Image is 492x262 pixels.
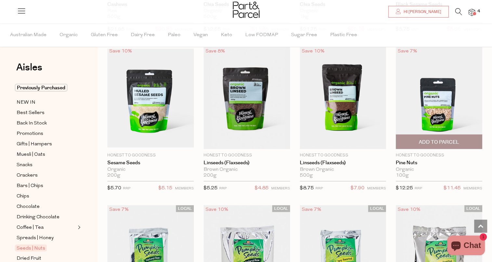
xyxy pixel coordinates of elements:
[351,184,365,192] span: $7.90
[107,152,194,158] p: Honest to Goodness
[17,161,33,169] span: Snacks
[221,24,232,47] span: Keto
[396,160,482,166] a: Pine Nuts
[15,244,47,251] span: Seeds | Nuts
[367,186,386,190] small: MEMBERS
[17,161,76,169] a: Snacks
[204,47,290,149] img: Linseeds (Flaxseeds)
[272,205,290,212] span: LOCAL
[396,152,482,158] p: Honest to Goodness
[15,84,67,91] span: Previously Purchased
[17,203,40,211] span: Chocolate
[444,184,461,192] span: $11.45
[107,47,134,56] div: Save 10%
[315,186,323,190] small: RRP
[300,47,326,56] div: Save 10%
[396,205,422,214] div: Save 10%
[396,134,482,149] button: Add To Parcel
[255,184,269,192] span: $4.85
[168,24,180,47] span: Paleo
[17,150,76,158] a: Muesli | Oats
[17,129,76,138] a: Promotions
[91,24,118,47] span: Gluten Free
[396,167,482,172] div: Organic
[17,192,29,200] span: Chips
[17,171,76,179] a: Crackers
[396,47,482,149] img: Pine Nuts
[17,130,43,138] span: Promotions
[17,182,76,190] a: Bars | Chips
[10,24,47,47] span: Australian Made
[300,152,386,158] p: Honest to Goodness
[17,84,76,92] a: Previously Purchased
[233,2,259,18] img: Part&Parcel
[445,236,487,257] inbox-online-store-chat: Shopify online store chat
[17,140,52,148] span: Gifts | Hampers
[17,98,76,106] a: NEW IN
[107,205,131,214] div: Save 7%
[17,244,76,252] a: Seeds | Nuts
[17,213,60,221] span: Drinking Chocolate
[17,223,76,231] a: Coffee | Tea
[291,24,317,47] span: Sugar Free
[17,140,76,148] a: Gifts | Hampers
[16,60,42,75] span: Aisles
[17,109,76,117] a: Best Sellers
[107,49,194,147] img: Sesame Seeds
[402,9,441,15] span: Hi [PERSON_NAME]
[219,186,227,190] small: RRP
[464,205,482,212] span: LOCAL
[107,185,121,190] span: $5.70
[463,186,482,190] small: MEMBERS
[17,109,45,117] span: Best Sellers
[107,160,194,166] a: Sesame Seeds
[17,224,44,231] span: Coffee | Tea
[300,167,386,172] div: Brown Organic
[123,186,130,190] small: RRP
[204,167,290,172] div: Brown Organic
[396,185,413,190] span: $12.25
[17,151,45,158] span: Muesli | Oats
[17,119,76,127] a: Back In Stock
[17,192,76,200] a: Chips
[419,138,459,145] span: Add To Parcel
[16,63,42,79] a: Aisles
[300,160,386,166] a: Linseeds (Flaxseeds)
[300,47,386,149] img: Linseeds (Flaxseeds)
[107,167,194,172] div: Organic
[204,160,290,166] a: Linseeds (Flaxseeds)
[245,24,278,47] span: Low FODMAP
[131,24,155,47] span: Dairy Free
[17,98,35,106] span: NEW IN
[271,186,290,190] small: MEMBERS
[204,47,227,56] div: Save 8%
[204,152,290,158] p: Honest to Goodness
[469,9,475,16] a: 4
[204,205,230,214] div: Save 10%
[415,186,422,190] small: RRP
[193,24,208,47] span: Vegan
[204,172,217,178] span: 200g
[368,205,386,212] span: LOCAL
[388,6,449,18] a: Hi [PERSON_NAME]
[300,172,313,178] span: 500g
[17,234,76,242] a: Spreads | Honey
[17,119,47,127] span: Back In Stock
[17,213,76,221] a: Drinking Chocolate
[476,8,482,14] span: 4
[158,184,172,192] span: $5.15
[76,223,81,231] button: Expand/Collapse Coffee | Tea
[204,185,218,190] span: $5.25
[396,47,419,56] div: Save 7%
[175,186,194,190] small: MEMBERS
[107,172,120,178] span: 200g
[60,24,78,47] span: Organic
[396,172,409,178] span: 100g
[17,182,43,190] span: Bars | Chips
[176,205,194,212] span: LOCAL
[17,171,38,179] span: Crackers
[17,202,76,211] a: Chocolate
[300,185,314,190] span: $8.75
[17,234,54,242] span: Spreads | Honey
[300,205,323,214] div: Save 7%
